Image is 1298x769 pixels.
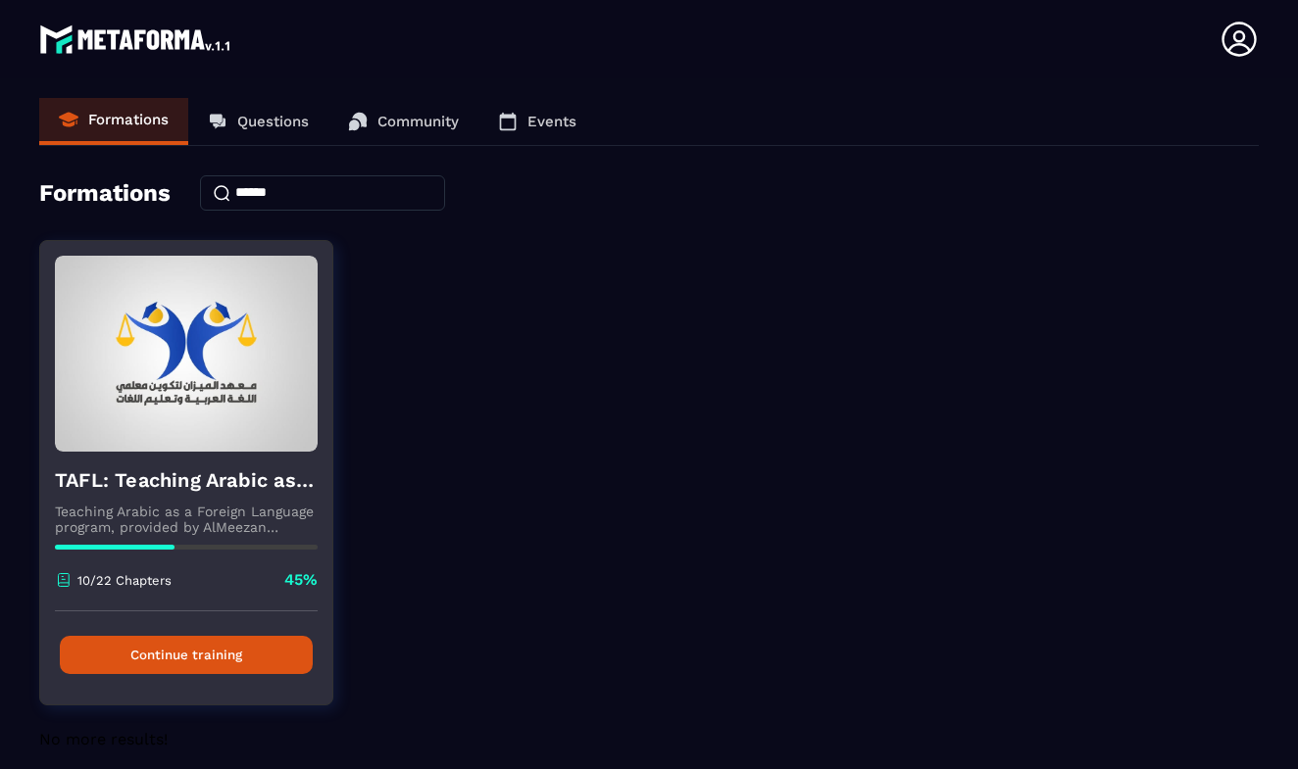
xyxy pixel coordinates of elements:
[39,20,233,59] img: logo
[237,113,309,130] p: Questions
[55,256,318,452] img: formation-background
[77,573,172,588] p: 10/22 Chapters
[478,98,596,145] a: Events
[188,98,328,145] a: Questions
[55,466,318,494] h4: TAFL: Teaching Arabic as a Foreign Language program - June
[88,111,169,128] p: Formations
[39,240,358,730] a: formation-backgroundTAFL: Teaching Arabic as a Foreign Language program - JuneTeaching Arabic as ...
[39,179,171,207] h4: Formations
[55,504,318,535] p: Teaching Arabic as a Foreign Language program, provided by AlMeezan Academy in the [GEOGRAPHIC_DATA]
[284,569,318,591] p: 45%
[377,113,459,130] p: Community
[60,636,313,674] button: Continue training
[39,98,188,145] a: Formations
[527,113,576,130] p: Events
[328,98,478,145] a: Community
[39,730,168,748] span: No more results!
